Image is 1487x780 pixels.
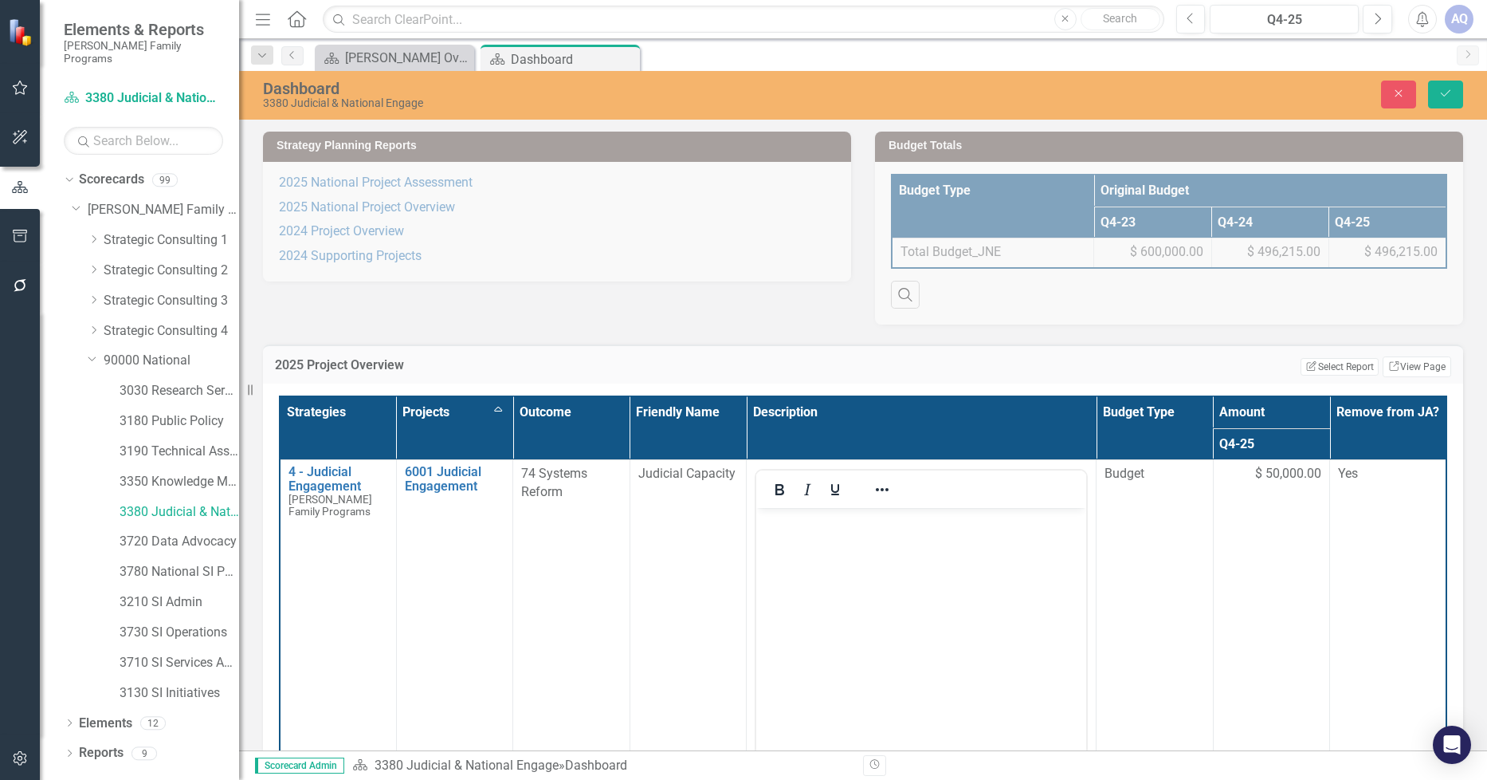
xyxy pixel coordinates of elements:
a: Scorecards [79,171,144,189]
a: 3720 Data Advocacy [120,533,239,551]
button: Underline [822,479,849,501]
div: » [352,757,851,775]
a: [PERSON_NAME] Family Programs [88,201,239,219]
img: ClearPoint Strategy [8,18,36,46]
span: Scorecard Admin [255,758,344,774]
span: Yes [1338,466,1358,481]
span: Judicial Capacity [638,466,736,481]
a: Elements [79,715,132,733]
span: Elements & Reports [64,20,223,39]
span: 74 Systems Reform [521,466,587,499]
input: Search ClearPoint... [323,6,1163,33]
div: Dashboard [263,80,936,97]
a: Reports [79,744,124,762]
span: Budget [1104,465,1204,483]
a: Strategic Consulting 3 [104,292,239,310]
a: Strategic Consulting 1 [104,231,239,250]
a: 3180 Public Policy [120,412,239,431]
div: 9 [131,747,157,760]
small: [PERSON_NAME] Family Programs [64,39,223,65]
a: 3210 SI Admin [120,593,239,612]
button: AQ [1445,5,1473,33]
a: 3380 Judicial & National Engage [375,758,559,773]
a: 90000 National [104,352,239,370]
a: 3710 SI Services Admin [120,654,239,672]
button: Search [1081,8,1160,30]
h3: 2025 Project Overview [275,358,818,372]
div: 3380 Judicial & National Engage [263,97,936,109]
a: 3030 Research Services [120,382,239,400]
a: 3380 Judicial & National Engage [120,503,239,522]
a: 3130 SI Initiatives [120,684,239,703]
button: Italic [794,479,821,501]
button: Q4-25 [1210,5,1359,33]
a: 3730 SI Operations [120,624,239,642]
a: View Page [1383,357,1451,377]
a: 3380 Judicial & National Engage [64,89,223,108]
button: Select Report [1301,358,1378,376]
div: [PERSON_NAME] Overview [345,48,470,68]
button: Bold [766,479,793,501]
a: 6001 Judicial Engagement [405,465,504,493]
div: Q4-25 [1215,10,1353,30]
span: Search [1103,12,1137,25]
a: Strategic Consulting 2 [104,262,239,280]
a: 3780 National SI Partnerships [120,563,239,581]
span: [PERSON_NAME] Family Programs [288,493,372,518]
a: [PERSON_NAME] Overview [319,48,470,68]
span: $ 50,000.00 [1255,465,1321,483]
a: Strategic Consulting 4 [104,322,239,341]
button: Reveal or hide additional toolbar items [869,479,896,501]
a: 3350 Knowledge Management [120,473,239,491]
a: 3190 Technical Assistance Unit [120,443,239,461]
div: Dashboard [511,49,636,69]
a: 4 - Judicial Engagement [288,465,388,493]
div: Open Intercom Messenger [1433,726,1471,764]
div: 99 [152,173,178,187]
div: Dashboard [565,758,627,773]
input: Search Below... [64,127,223,155]
div: 12 [140,716,166,730]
